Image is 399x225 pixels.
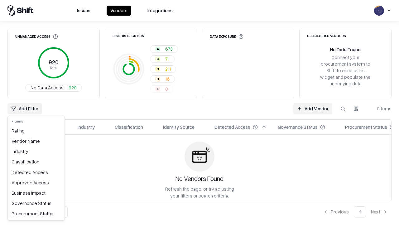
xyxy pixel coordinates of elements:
div: Detected Access [9,167,63,177]
div: Filters [9,117,63,126]
div: Vendor Name [9,136,63,146]
div: Governance Status [9,198,63,208]
div: Classification [9,157,63,167]
div: Rating [9,126,63,136]
div: Industry [9,146,63,157]
div: Business Impact [9,188,63,198]
div: Procurement Status [9,208,63,219]
div: Approved Access [9,177,63,188]
div: Add Filter [7,116,65,220]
